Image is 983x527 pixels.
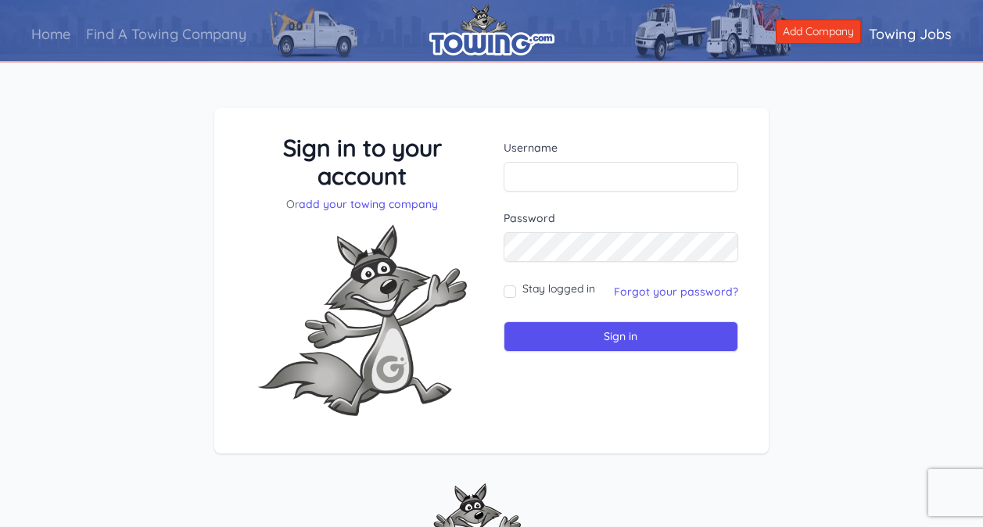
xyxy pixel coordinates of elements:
input: Sign in [504,321,739,352]
a: Towing Jobs [861,12,960,56]
img: logo.png [429,4,554,56]
label: Stay logged in [522,281,595,296]
h3: Sign in to your account [245,134,480,190]
p: Or [245,196,480,212]
img: Fox-Excited.png [245,212,479,428]
label: Password [504,210,739,226]
a: Forgot your password? [614,285,738,299]
label: Username [504,140,739,156]
a: add your towing company [299,197,438,211]
a: Find A Towing Company [78,12,254,56]
a: Add Company [776,20,861,44]
a: Home [23,12,78,56]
